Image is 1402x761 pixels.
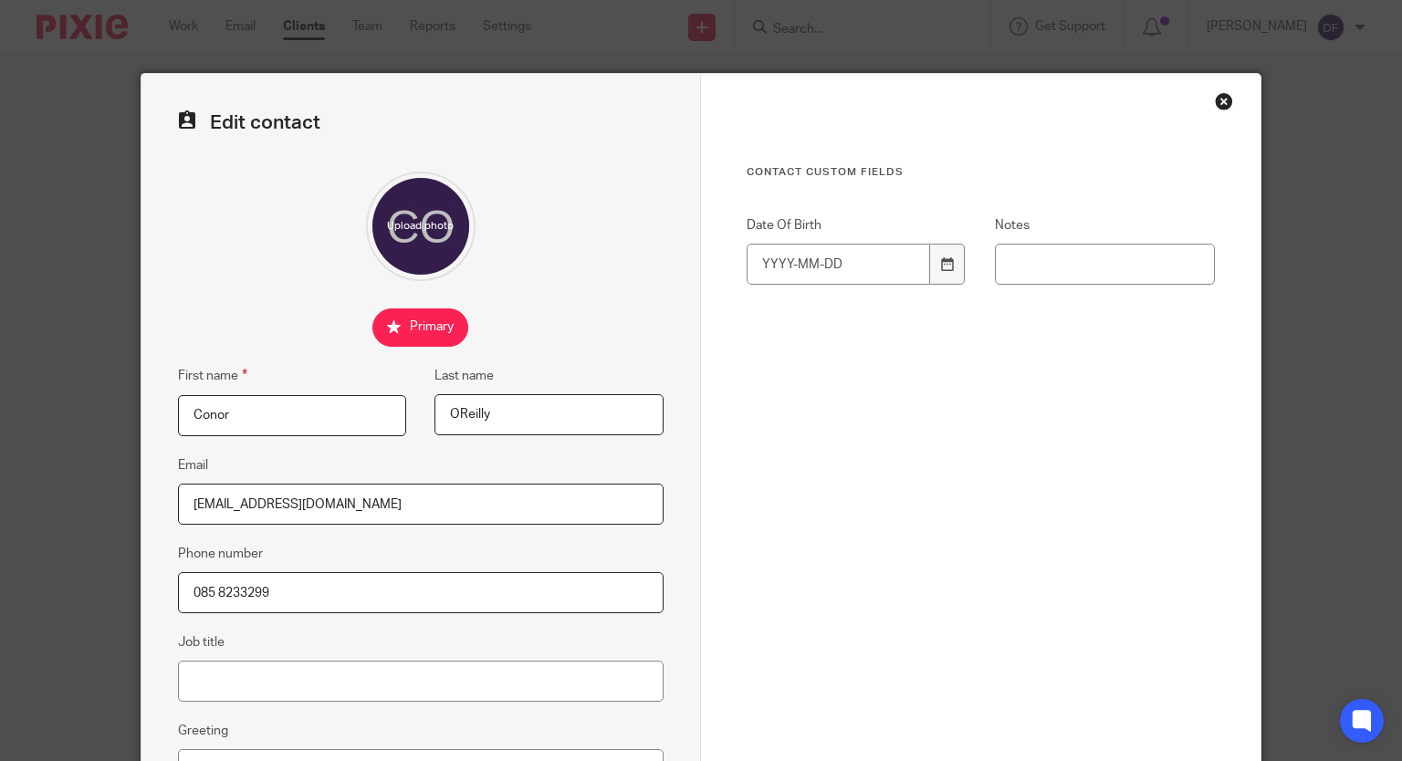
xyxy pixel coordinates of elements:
[178,722,228,740] label: Greeting
[995,216,1215,235] label: Notes
[747,244,930,285] input: YYYY-MM-DD
[747,216,967,235] label: Date Of Birth
[178,545,263,563] label: Phone number
[178,110,664,135] h2: Edit contact
[178,633,225,652] label: Job title
[434,367,494,385] label: Last name
[747,165,1215,180] h3: Contact Custom fields
[178,456,208,474] label: Email
[1215,92,1233,110] div: Close this dialog window
[178,365,247,386] label: First name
